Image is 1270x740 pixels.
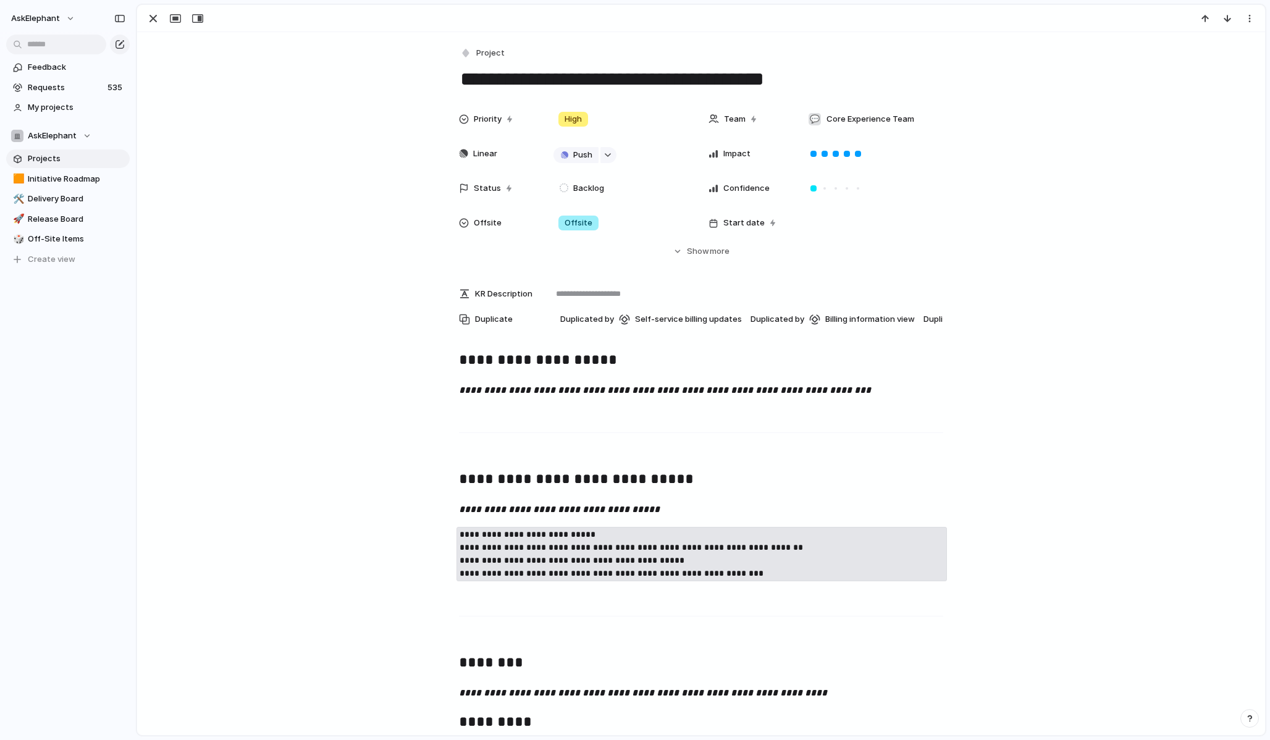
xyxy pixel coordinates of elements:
button: AskElephant [6,9,82,28]
span: Backlog [573,182,604,195]
button: Push [553,147,599,163]
a: 🛠️Delivery Board [6,190,130,208]
span: Initiative Roadmap [28,173,125,185]
span: AskElephant [28,130,77,142]
span: Requests [28,82,104,94]
span: Offsite [474,217,502,229]
span: more [710,245,730,258]
span: Linear [473,148,497,160]
button: Duplicated by Advanced billing notifications and opt-in auto-renewal [922,311,1214,327]
a: 🚀Release Board [6,210,130,229]
span: KR Description [475,288,532,300]
button: Duplicated by Billing information view [749,311,917,327]
span: High [565,113,582,125]
span: Project [476,47,505,59]
span: Status [474,182,501,195]
span: Offsite [565,217,592,229]
button: 🚀 [11,213,23,225]
span: Core Experience Team [826,113,914,125]
span: Impact [723,148,751,160]
span: Start date [723,217,765,229]
a: My projects [6,98,130,117]
span: Confidence [723,182,770,195]
button: Project [458,44,508,62]
button: 🛠️ [11,193,23,205]
span: Off-Site Items [28,233,125,245]
button: Showmore [459,240,943,263]
a: Feedback [6,58,130,77]
div: 🎲 [13,232,22,246]
div: 🛠️ [13,192,22,206]
button: AskElephant [6,127,130,145]
a: Requests535 [6,78,130,97]
div: 💬 [809,113,821,125]
button: 🎲 [11,233,23,245]
span: Duplicate [475,313,513,326]
span: Release Board [28,213,125,225]
span: My projects [28,101,125,114]
a: 🎲Off-Site Items [6,230,130,248]
button: Create view [6,250,130,269]
a: 🟧Initiative Roadmap [6,170,130,188]
span: 535 [107,82,125,94]
span: Feedback [28,61,125,74]
button: Duplicated by Self-service billing updates [558,311,744,327]
span: Push [573,149,592,161]
span: Priority [474,113,502,125]
a: Projects [6,149,130,168]
span: AskElephant [11,12,60,25]
span: Team [724,113,746,125]
button: 🟧 [11,173,23,185]
div: 🚀 [13,212,22,226]
div: 🟧 [13,172,22,186]
span: Delivery Board [28,193,125,205]
span: Projects [28,153,125,165]
span: Show [687,245,709,258]
span: Create view [28,253,75,266]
